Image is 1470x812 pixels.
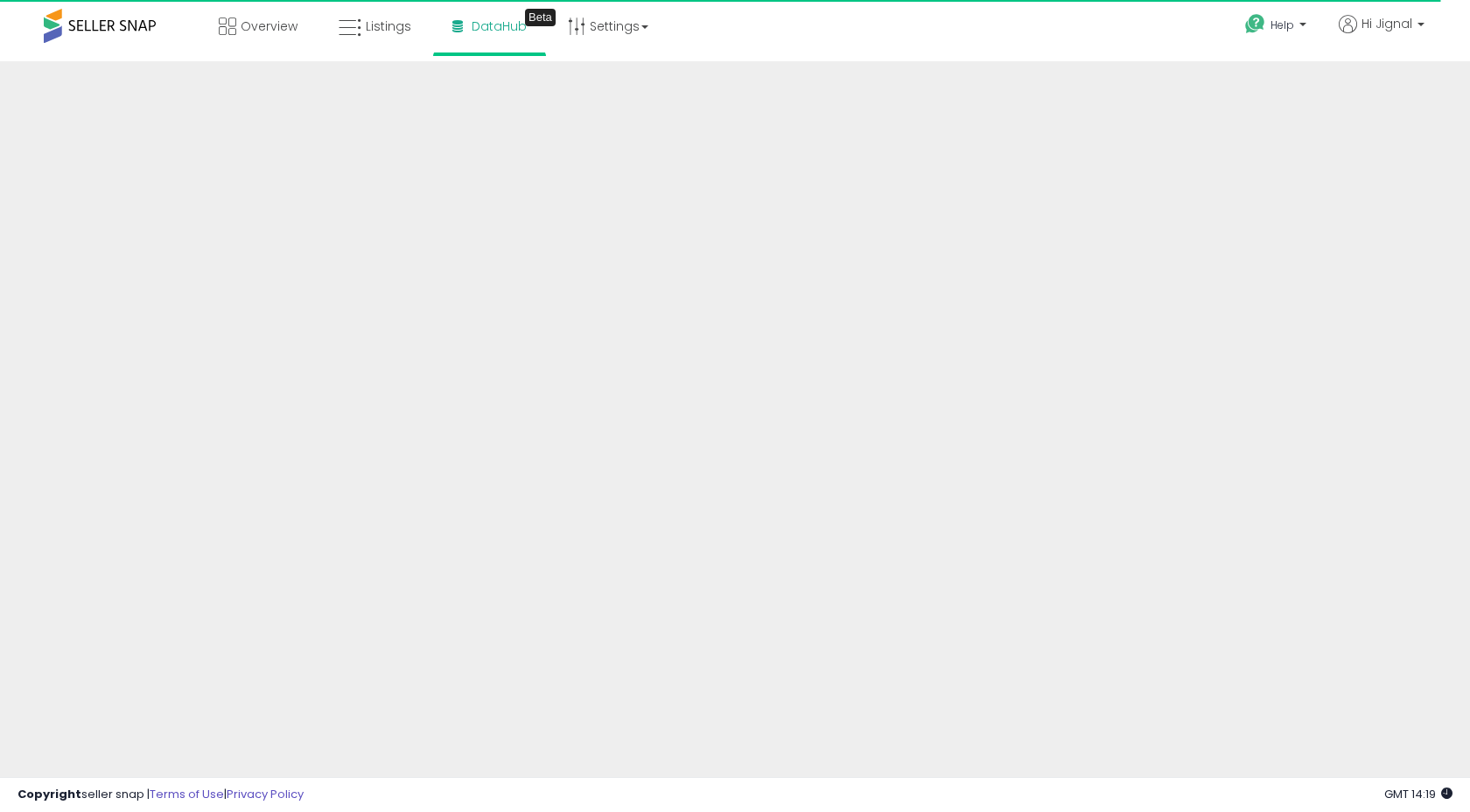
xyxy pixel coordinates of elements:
[241,17,297,35] span: Overview
[227,786,304,802] a: Privacy Policy
[1244,13,1266,35] i: Get Help
[1270,17,1294,32] span: Help
[525,9,556,26] div: Tooltip anchor
[17,787,304,803] div: seller snap | |
[1339,15,1424,54] a: Hi Jignal
[1384,786,1452,802] span: 2025-09-10 14:19 GMT
[1361,15,1412,32] span: Hi Jignal
[17,786,81,802] strong: Copyright
[366,17,411,35] span: Listings
[472,17,527,35] span: DataHub
[150,786,224,802] a: Terms of Use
